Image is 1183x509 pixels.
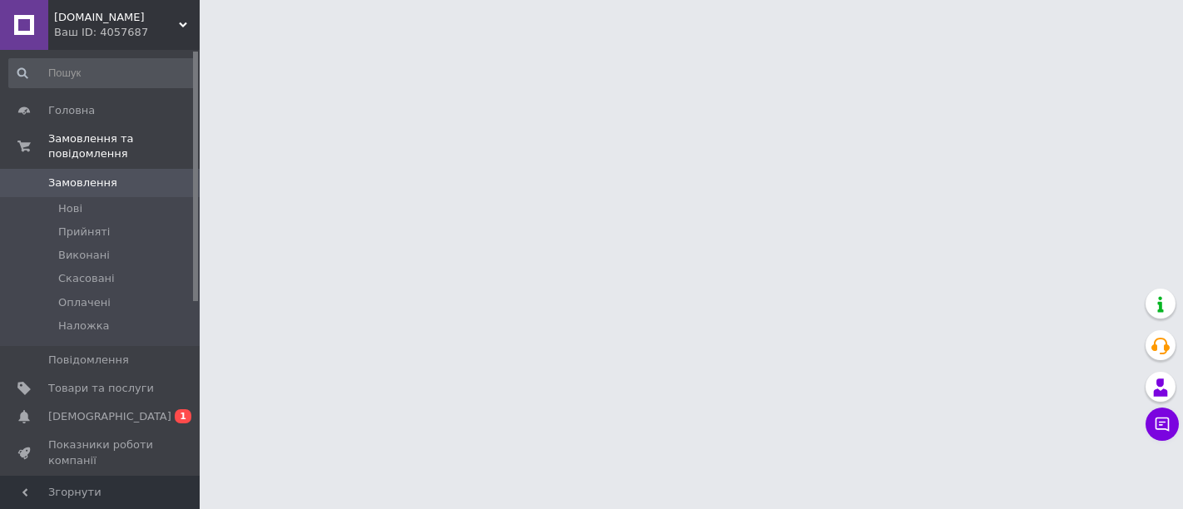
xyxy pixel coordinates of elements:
[48,409,171,424] span: [DEMOGRAPHIC_DATA]
[175,409,191,423] span: 1
[58,225,110,240] span: Прийняті
[58,271,115,286] span: Скасовані
[58,319,110,334] span: Наложка
[8,58,196,88] input: Пошук
[58,201,82,216] span: Нові
[54,25,200,40] div: Ваш ID: 4057687
[48,175,117,190] span: Замовлення
[1146,408,1179,441] button: Чат з покупцем
[58,248,110,263] span: Виконані
[48,381,154,396] span: Товари та послуги
[48,131,200,161] span: Замовлення та повідомлення
[48,437,154,467] span: Показники роботи компанії
[54,10,179,25] span: SHALLI.COM.UA
[58,295,111,310] span: Оплачені
[48,103,95,118] span: Головна
[48,353,129,368] span: Повідомлення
